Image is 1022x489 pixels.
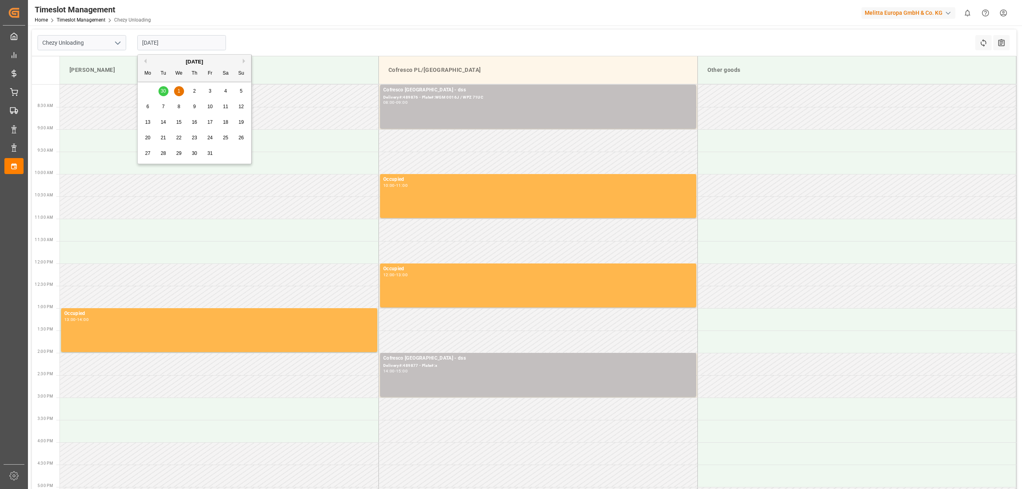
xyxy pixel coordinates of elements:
[66,63,372,77] div: [PERSON_NAME]
[396,184,408,187] div: 11:00
[160,150,166,156] span: 28
[221,102,231,112] div: Choose Saturday, October 11th, 2025
[158,102,168,112] div: Choose Tuesday, October 7th, 2025
[35,260,53,264] span: 12:00 PM
[976,4,994,22] button: Help Center
[158,148,168,158] div: Choose Tuesday, October 28th, 2025
[190,69,200,79] div: Th
[959,4,976,22] button: show 0 new notifications
[224,88,227,94] span: 4
[38,349,53,354] span: 2:00 PM
[383,265,693,273] div: Occupied
[145,119,150,125] span: 13
[383,369,395,373] div: 14:00
[383,101,395,104] div: 08:00
[160,135,166,141] span: 21
[221,86,231,96] div: Choose Saturday, October 4th, 2025
[174,148,184,158] div: Choose Wednesday, October 29th, 2025
[205,148,215,158] div: Choose Friday, October 31st, 2025
[193,88,196,94] span: 2
[160,119,166,125] span: 14
[38,126,53,130] span: 9:00 AM
[383,362,693,369] div: Delivery#:489877 - Plate#:x
[76,318,77,321] div: -
[396,101,408,104] div: 09:00
[143,69,153,79] div: Mo
[174,117,184,127] div: Choose Wednesday, October 15th, 2025
[143,148,153,158] div: Choose Monday, October 27th, 2025
[207,135,212,141] span: 24
[209,88,212,94] span: 3
[57,17,105,23] a: Timeslot Management
[38,416,53,421] span: 3:30 PM
[140,83,249,161] div: month 2025-10
[395,184,396,187] div: -
[385,63,691,77] div: Cofresco PL/[GEOGRAPHIC_DATA]
[38,305,53,309] span: 1:00 PM
[207,119,212,125] span: 17
[207,150,212,156] span: 31
[205,69,215,79] div: Fr
[193,104,196,109] span: 9
[243,59,248,63] button: Next Month
[223,104,228,109] span: 11
[205,133,215,143] div: Choose Friday, October 24th, 2025
[383,184,395,187] div: 10:00
[395,369,396,373] div: -
[192,119,197,125] span: 16
[383,94,693,101] div: Delivery#:489876 - Plate#:WGM 0016J / WPZ 71UC
[223,119,228,125] span: 18
[142,59,147,63] button: Previous Month
[162,104,165,109] span: 7
[236,117,246,127] div: Choose Sunday, October 19th, 2025
[190,86,200,96] div: Choose Thursday, October 2nd, 2025
[77,318,89,321] div: 14:00
[64,318,76,321] div: 13:00
[223,135,228,141] span: 25
[38,103,53,108] span: 8:30 AM
[38,372,53,376] span: 2:30 PM
[221,133,231,143] div: Choose Saturday, October 25th, 2025
[174,69,184,79] div: We
[395,101,396,104] div: -
[176,119,181,125] span: 15
[38,327,53,331] span: 1:30 PM
[221,69,231,79] div: Sa
[137,35,226,50] input: DD-MM-YYYY
[35,282,53,287] span: 12:30 PM
[35,170,53,175] span: 10:00 AM
[158,69,168,79] div: Tu
[143,133,153,143] div: Choose Monday, October 20th, 2025
[35,17,48,23] a: Home
[143,102,153,112] div: Choose Monday, October 6th, 2025
[383,86,693,94] div: Cofresco [GEOGRAPHIC_DATA] - dss
[176,135,181,141] span: 22
[238,119,244,125] span: 19
[236,69,246,79] div: Su
[64,310,374,318] div: Occupied
[192,150,197,156] span: 30
[178,104,180,109] span: 8
[383,273,395,277] div: 12:00
[238,135,244,141] span: 26
[174,133,184,143] div: Choose Wednesday, October 22nd, 2025
[383,176,693,184] div: Occupied
[704,63,1010,77] div: Other goods
[158,117,168,127] div: Choose Tuesday, October 14th, 2025
[396,369,408,373] div: 15:00
[395,273,396,277] div: -
[174,86,184,96] div: Choose Wednesday, October 1st, 2025
[192,135,197,141] span: 23
[240,88,243,94] span: 5
[138,58,251,66] div: [DATE]
[174,102,184,112] div: Choose Wednesday, October 8th, 2025
[38,439,53,443] span: 4:00 PM
[207,104,212,109] span: 10
[205,117,215,127] div: Choose Friday, October 17th, 2025
[145,135,150,141] span: 20
[38,483,53,488] span: 5:00 PM
[383,354,693,362] div: Cofresco [GEOGRAPHIC_DATA] - dss
[236,86,246,96] div: Choose Sunday, October 5th, 2025
[190,102,200,112] div: Choose Thursday, October 9th, 2025
[396,273,408,277] div: 13:00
